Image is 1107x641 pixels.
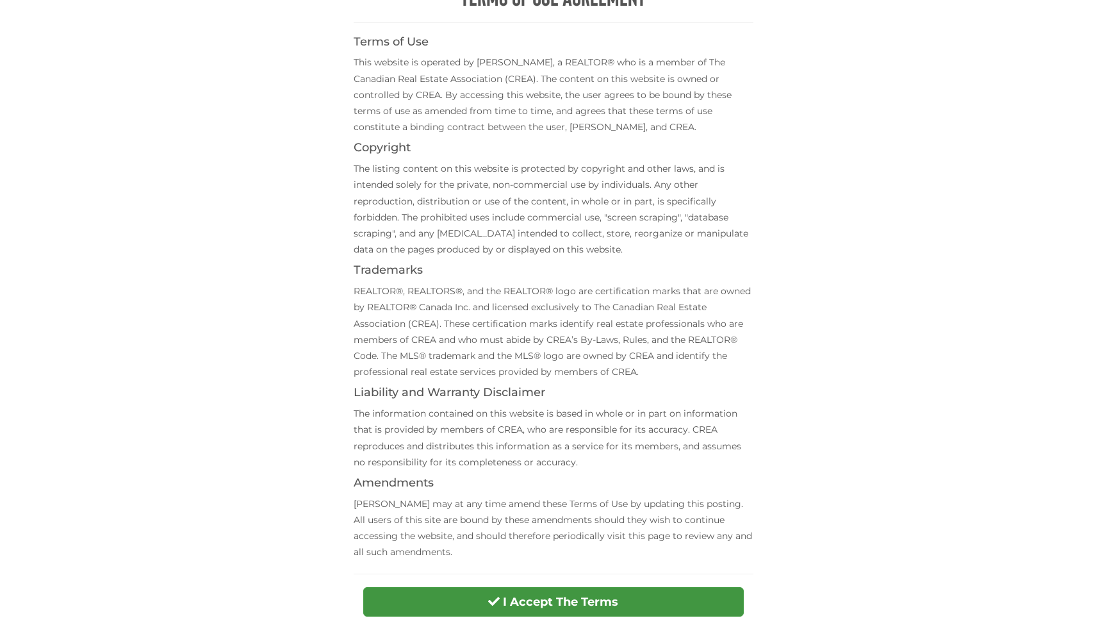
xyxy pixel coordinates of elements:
[354,36,753,49] h4: Terms of Use
[363,587,743,617] button: I Accept The Terms
[354,54,753,135] p: This website is operated by [PERSON_NAME], a REALTOR® who is a member of The Canadian Real Estate...
[354,283,753,380] p: REALTOR®, REALTORS®, and the REALTOR® logo are certification marks that are owned by REALTOR® Can...
[354,496,753,561] p: [PERSON_NAME] may at any time amend these Terms of Use by updating this posting. All users of thi...
[354,161,753,258] p: The listing content on this website is protected by copyright and other laws, and is intended sol...
[503,595,618,609] strong: I Accept The Terms
[354,406,753,470] p: The information contained on this website is based in whole or in part on information that is pro...
[354,264,753,277] h4: Trademarks
[354,387,753,399] h4: Liability and Warranty Disclaimer
[354,142,753,154] h4: Copyright
[354,477,753,490] h4: Amendments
